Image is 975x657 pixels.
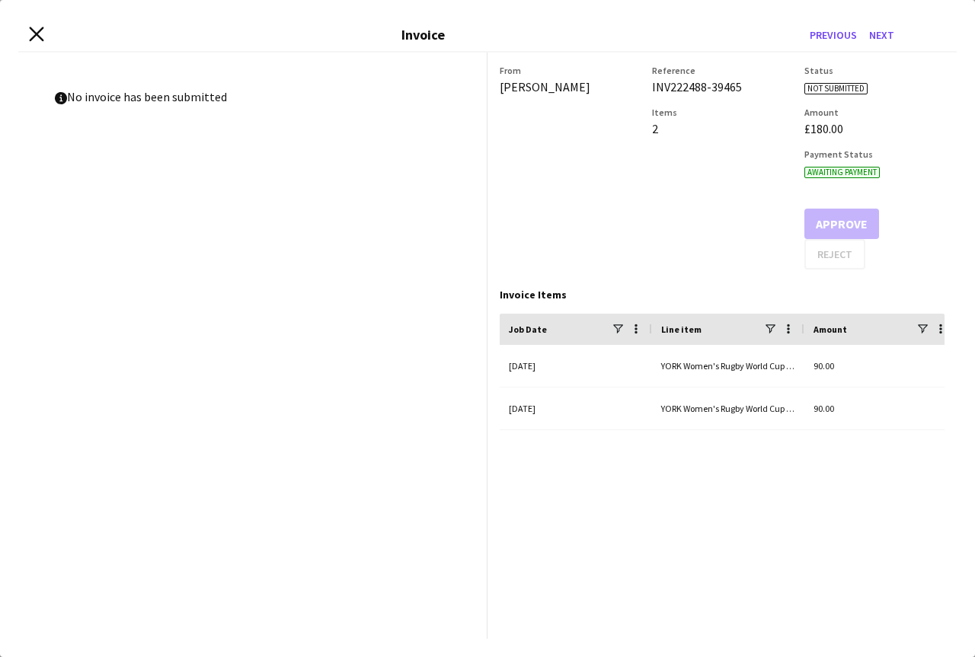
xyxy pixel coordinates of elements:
h3: Amount [804,107,945,118]
span: Line item [661,324,702,335]
div: YORK Women's Rugby World Cup - Brand Ambassador (salary) [652,388,804,429]
h3: Payment Status [804,148,945,160]
div: Invoice Items [500,288,945,301]
h3: Items [652,107,792,118]
div: YORK Women's Rugby World Cup - Brand Ambassador (salary) [652,345,804,387]
div: [DATE] [500,388,652,429]
div: [DATE] [500,345,652,387]
div: £180.00 [804,121,945,136]
h3: Status [804,65,945,76]
span: Not submitted [804,83,868,94]
div: INV222488-39465 [652,79,792,94]
span: Awaiting payment [804,167,880,178]
button: Previous [804,23,863,47]
span: Job Date [509,324,547,335]
div: 2 [652,121,792,136]
div: 90.00 [804,388,957,429]
h3: Invoice [401,26,445,43]
h3: Reference [652,65,792,76]
p: No invoice has been submitted [55,89,450,103]
button: Next [863,23,900,47]
span: Amount [814,324,847,335]
h3: From [500,65,640,76]
div: [PERSON_NAME] [500,79,640,94]
div: 90.00 [804,345,957,387]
